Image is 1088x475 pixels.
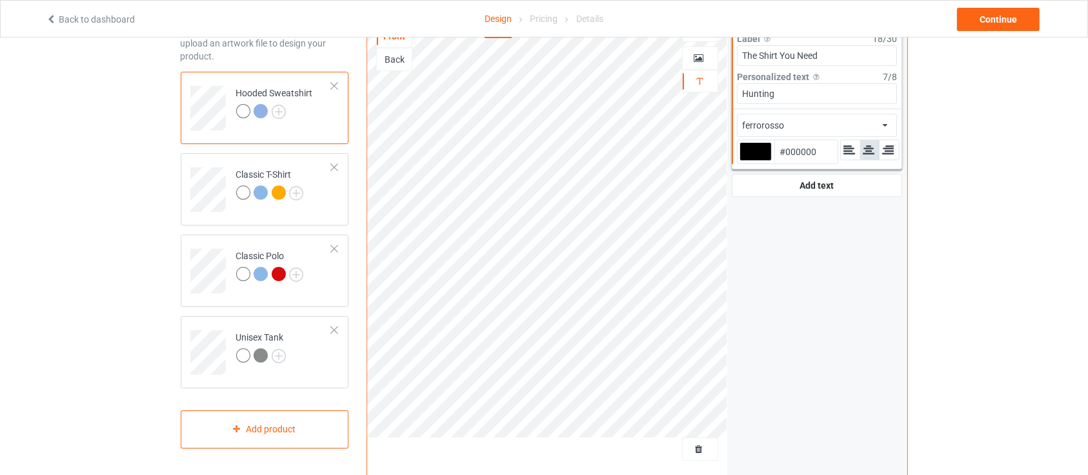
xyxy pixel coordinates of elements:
[762,34,772,44] img: svg%3E%0A
[694,75,706,87] img: svg%3E%0A
[236,331,286,362] div: Unisex Tank
[485,1,512,38] div: Design
[530,1,558,37] div: Pricing
[181,410,349,449] div: Add product
[289,268,303,282] img: svg+xml;base64,PD94bWwgdmVyc2lvbj0iMS4wIiBlbmNvZGluZz0iVVRGLTgiPz4KPHN2ZyB3aWR0aD0iMjJweCIgaGVpZ2...
[737,72,809,82] span: Personalized text
[737,34,760,44] span: Label
[742,119,784,132] div: ferrorosso
[46,14,135,25] a: Back to dashboard
[181,316,349,388] div: Unisex Tank
[957,8,1040,31] div: Continue
[272,349,286,363] img: svg+xml;base64,PD94bWwgdmVyc2lvbj0iMS4wIiBlbmNvZGluZz0iVVRGLTgiPz4KPHN2ZyB3aWR0aD0iMjJweCIgaGVpZ2...
[181,153,349,226] div: Classic T-Shirt
[872,32,897,45] div: 18 / 30
[236,87,313,118] div: Hooded Sweatshirt
[289,186,303,200] img: svg+xml;base64,PD94bWwgdmVyc2lvbj0iMS4wIiBlbmNvZGluZz0iVVRGLTgiPz4KPHN2ZyB3aWR0aD0iMjJweCIgaGVpZ2...
[377,53,412,66] div: Back
[236,168,304,199] div: Classic T-Shirt
[181,72,349,144] div: Hooded Sweatshirt
[737,83,898,104] input: Your text
[236,249,304,280] div: Classic Polo
[181,235,349,307] div: Classic Polo
[811,72,821,82] img: svg%3E%0A
[272,105,286,119] img: svg+xml;base64,PD94bWwgdmVyc2lvbj0iMS4wIiBlbmNvZGluZz0iVVRGLTgiPz4KPHN2ZyB3aWR0aD0iMjJweCIgaGVpZ2...
[254,348,268,363] img: heather_texture.png
[732,174,903,197] div: Add text
[737,45,898,66] input: Your label
[181,24,349,63] div: Select colors for each of the products and upload an artwork file to design your product.
[883,70,897,83] div: 7 / 8
[576,1,603,37] div: Details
